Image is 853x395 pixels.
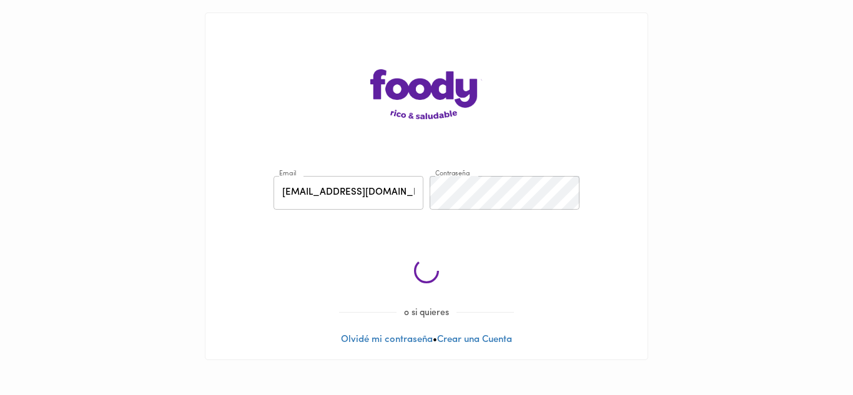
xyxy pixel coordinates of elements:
[437,335,512,344] a: Crear una Cuenta
[274,176,423,210] input: pepitoperez@gmail.com
[205,13,648,359] div: •
[370,69,483,119] img: logo-main-page.png
[781,323,841,383] iframe: Messagebird Livechat Widget
[397,308,456,318] span: o si quieres
[341,335,433,344] a: Olvidé mi contraseña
